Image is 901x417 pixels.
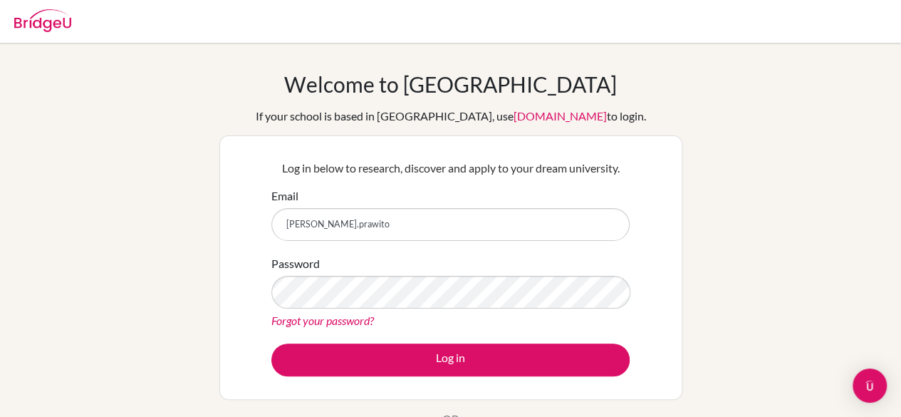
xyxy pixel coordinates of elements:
a: [DOMAIN_NAME] [514,109,607,123]
h1: Welcome to [GEOGRAPHIC_DATA] [284,71,617,97]
label: Email [271,187,298,205]
div: Open Intercom Messenger [853,369,887,403]
img: Bridge-U [14,9,71,32]
label: Password [271,255,320,272]
button: Log in [271,344,630,376]
a: Forgot your password? [271,314,374,327]
div: If your school is based in [GEOGRAPHIC_DATA], use to login. [256,108,646,125]
p: Log in below to research, discover and apply to your dream university. [271,160,630,177]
